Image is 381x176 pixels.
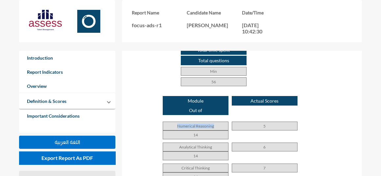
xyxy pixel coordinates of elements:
p: Module [163,96,228,106]
p: Out of [163,106,228,115]
a: Overview [19,79,115,93]
button: Export Report As PDF [19,151,115,165]
p: Min [181,67,247,76]
p: Critical Thinking [163,164,228,172]
a: Definition & Scores [19,94,74,108]
a: Introduction [19,51,115,65]
a: Report Indicators [19,65,115,79]
p: 14 [163,151,228,160]
p: Numerical Reasoning [163,122,228,130]
img: AssessLogoo.svg [29,10,62,30]
p: 6 [232,143,298,151]
p: 14 [163,130,228,139]
p: focus-ads-r1 [132,22,187,28]
p: 56 [181,77,247,86]
span: اللغة العربية [55,139,80,145]
span: Export Report As PDF [41,155,93,161]
a: Important Considerations [19,109,115,123]
h3: Date/Time [242,10,297,15]
img: Focus.svg [72,10,105,33]
mat-expansion-panel-header: Definition & Scores [19,93,115,109]
p: Analytical Thinking [163,143,228,151]
p: [DATE] 10:42:30 [242,22,272,34]
h3: Report Name [132,10,187,15]
p: Total questions [181,56,247,65]
button: اللغة العربية [19,136,115,149]
p: [PERSON_NAME] [187,22,242,28]
p: 5 [232,122,298,130]
p: 7 [232,164,298,172]
p: Actual Scores [232,96,298,106]
h3: Candidate Name [187,10,242,15]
